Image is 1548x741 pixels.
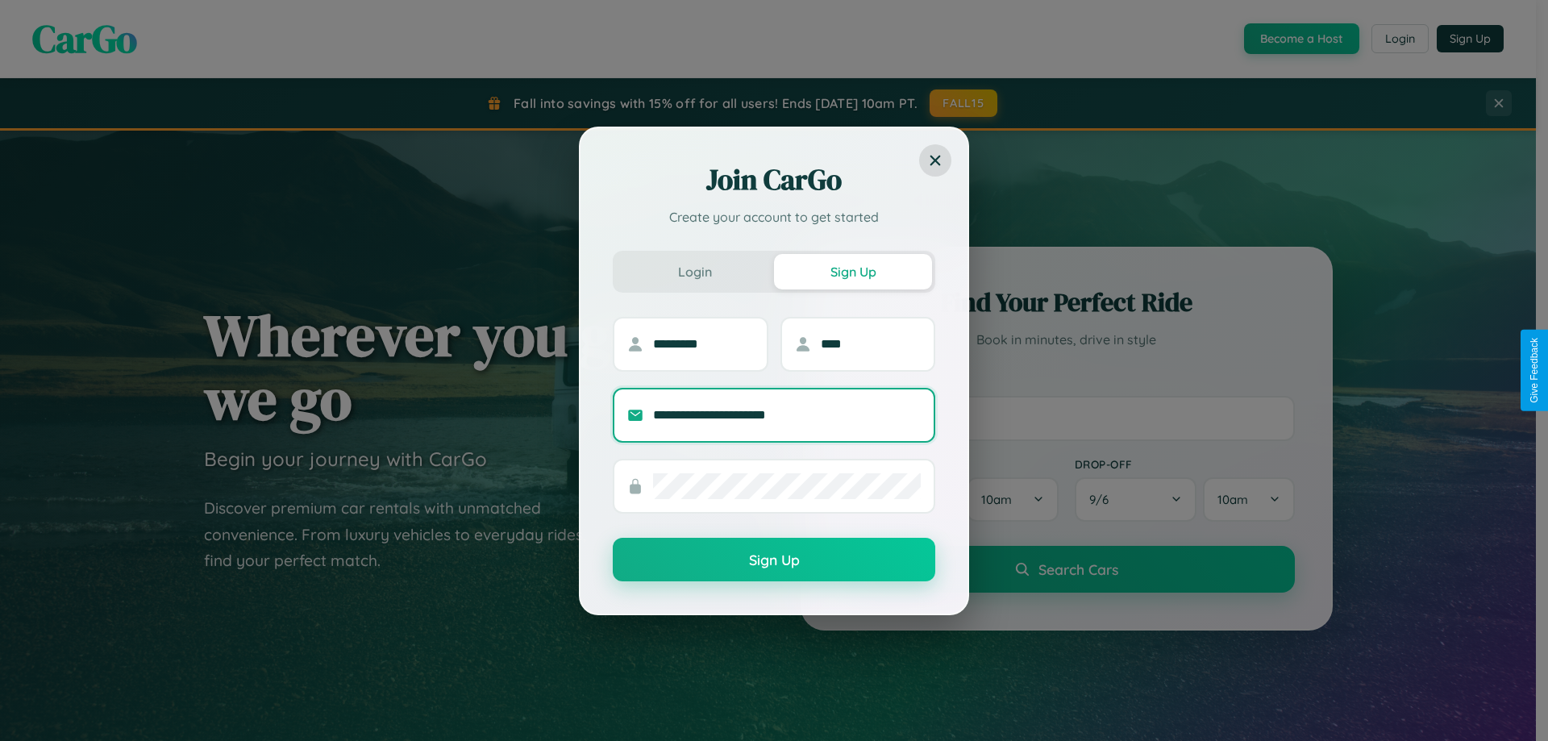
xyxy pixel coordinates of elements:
button: Login [616,254,774,289]
p: Create your account to get started [613,207,935,227]
div: Give Feedback [1529,338,1540,403]
button: Sign Up [774,254,932,289]
button: Sign Up [613,538,935,581]
h2: Join CarGo [613,160,935,199]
